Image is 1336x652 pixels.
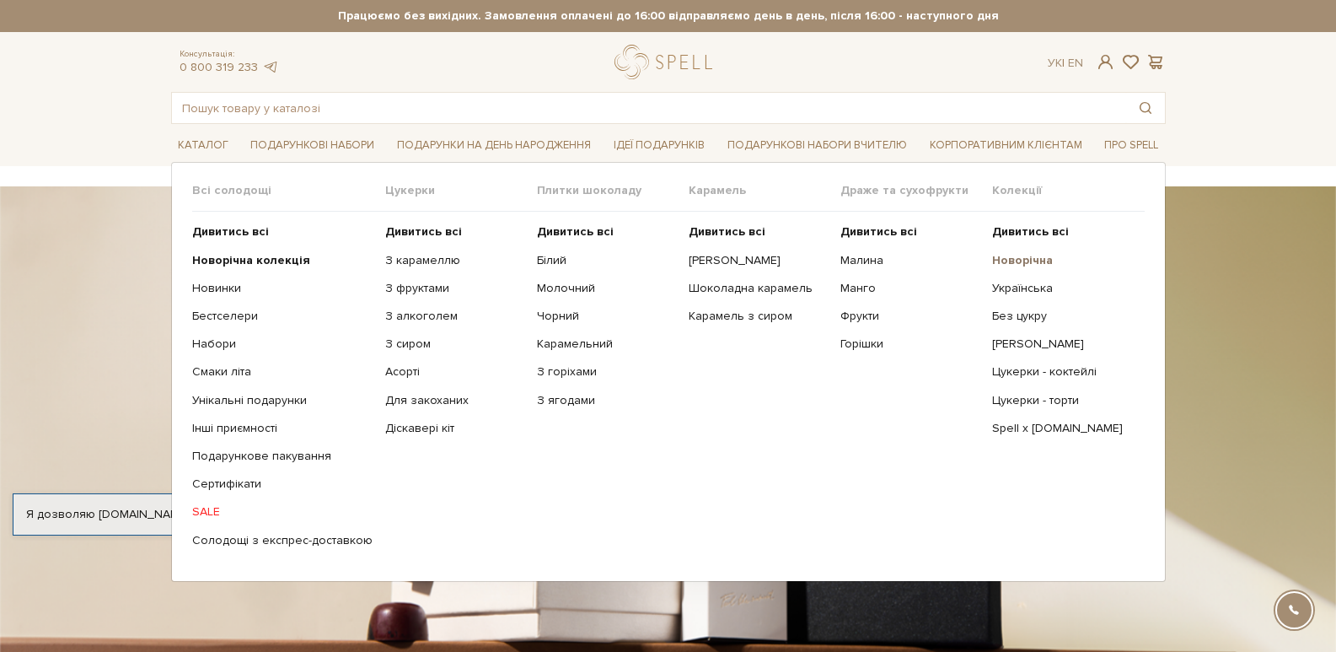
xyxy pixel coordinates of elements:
[537,281,676,296] a: Молочний
[192,224,269,239] b: Дивитись всі
[537,393,676,408] a: З ягодами
[840,309,979,324] a: Фрукти
[1097,132,1165,159] a: Про Spell
[689,253,828,268] a: [PERSON_NAME]
[689,224,765,239] b: Дивитись всі
[385,253,524,268] a: З карамеллю
[13,507,470,522] div: Я дозволяю [DOMAIN_NAME] використовувати
[385,224,524,240] a: Дивитись всі
[192,337,373,352] a: Набори
[385,281,524,296] a: З фруктами
[840,281,979,296] a: Манго
[840,224,917,239] b: Дивитись всі
[171,162,1166,582] div: Каталог
[992,224,1131,240] a: Дивитись всі
[840,224,979,240] a: Дивитись всі
[537,253,676,268] a: Білий
[180,49,279,60] span: Консультація:
[689,183,840,198] span: Карамель
[192,224,373,240] a: Дивитись всі
[192,253,310,267] b: Новорічна колекція
[614,45,720,79] a: logo
[537,309,676,324] a: Чорний
[992,393,1131,408] a: Цукерки - торти
[262,60,279,74] a: telegram
[992,253,1053,267] b: Новорічна
[385,421,524,436] a: Діскавері кіт
[385,337,524,352] a: З сиром
[992,309,1131,324] a: Без цукру
[537,364,676,380] a: З горіхами
[1062,56,1065,70] span: |
[244,132,381,159] a: Подарункові набори
[192,281,373,296] a: Новинки
[537,337,676,352] a: Карамельний
[192,533,373,548] a: Солодощі з експрес-доставкою
[1048,56,1083,71] div: Ук
[385,393,524,408] a: Для закоханих
[840,253,979,268] a: Малина
[537,224,676,240] a: Дивитись всі
[992,281,1131,296] a: Українська
[689,281,828,296] a: Шоколадна карамель
[689,309,828,324] a: Карамель з сиром
[1068,56,1083,70] a: En
[192,364,373,380] a: Смаки літа
[607,132,711,159] a: Ідеї подарунків
[992,421,1131,436] a: Spell x [DOMAIN_NAME]
[172,93,1126,123] input: Пошук товару у каталозі
[992,364,1131,380] a: Цукерки - коктейлі
[192,393,373,408] a: Унікальні подарунки
[171,8,1166,24] strong: Працюємо без вихідних. Замовлення оплачені до 16:00 відправляємо день в день, після 16:00 - насту...
[992,337,1131,352] a: [PERSON_NAME]
[192,253,373,268] a: Новорічна колекція
[192,449,373,464] a: Подарункове пакування
[385,364,524,380] a: Асорті
[385,183,537,198] span: Цукерки
[689,224,828,240] a: Дивитись всі
[840,337,979,352] a: Горішки
[537,224,614,239] b: Дивитись всі
[992,183,1144,198] span: Колекції
[840,183,992,198] span: Драже та сухофрукти
[390,132,598,159] a: Подарунки на День народження
[171,132,235,159] a: Каталог
[537,183,689,198] span: Плитки шоколаду
[923,132,1089,159] a: Корпоративним клієнтам
[385,309,524,324] a: З алкоголем
[992,224,1069,239] b: Дивитись всі
[192,477,373,492] a: Сертифікати
[192,504,373,520] a: SALE
[1126,93,1165,123] button: Пошук товару у каталозі
[385,224,462,239] b: Дивитись всі
[192,183,385,198] span: Всі солодощі
[992,253,1131,268] a: Новорічна
[180,60,258,74] a: 0 800 319 233
[192,421,373,436] a: Інші приємності
[192,309,373,324] a: Бестселери
[721,131,914,159] a: Подарункові набори Вчителю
